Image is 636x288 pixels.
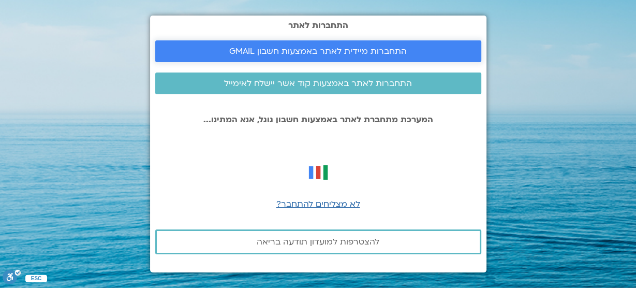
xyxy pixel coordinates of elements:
[155,21,481,30] h2: התחברות לאתר
[257,237,379,247] span: להצטרפות למועדון תודעה בריאה
[155,40,481,62] a: התחברות מיידית לאתר באמצעות חשבון GMAIL
[155,115,481,124] p: המערכת מתחברת לאתר באמצעות חשבון גוגל, אנא המתינו...
[155,229,481,254] a: להצטרפות למועדון תודעה בריאה
[155,73,481,94] a: התחברות לאתר באמצעות קוד אשר יישלח לאימייל
[229,47,407,56] span: התחברות מיידית לאתר באמצעות חשבון GMAIL
[224,79,412,88] span: התחברות לאתר באמצעות קוד אשר יישלח לאימייל
[276,198,360,210] a: לא מצליחים להתחבר?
